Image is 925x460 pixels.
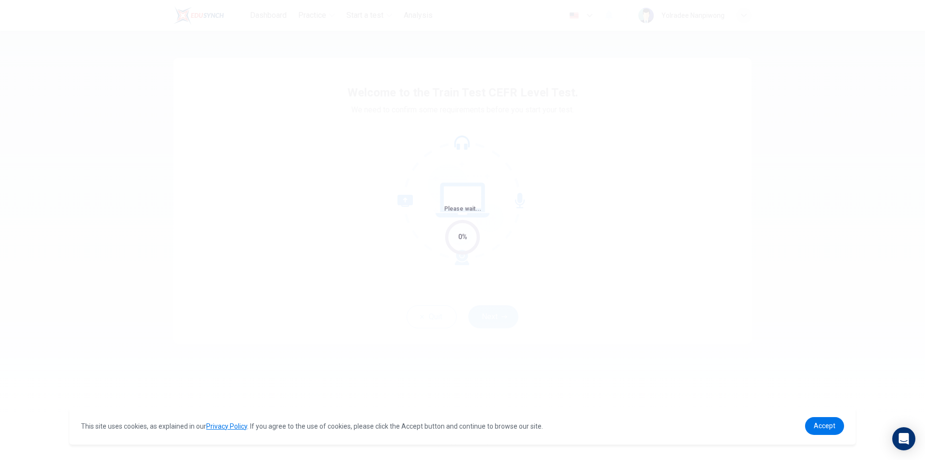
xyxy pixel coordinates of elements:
[458,231,467,243] div: 0%
[206,422,247,430] a: Privacy Policy
[69,407,856,445] div: cookieconsent
[805,417,844,435] a: dismiss cookie message
[81,422,543,430] span: This site uses cookies, as explained in our . If you agree to the use of cookies, please click th...
[444,205,481,212] span: Please wait...
[814,422,835,430] span: Accept
[892,427,915,450] div: Open Intercom Messenger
